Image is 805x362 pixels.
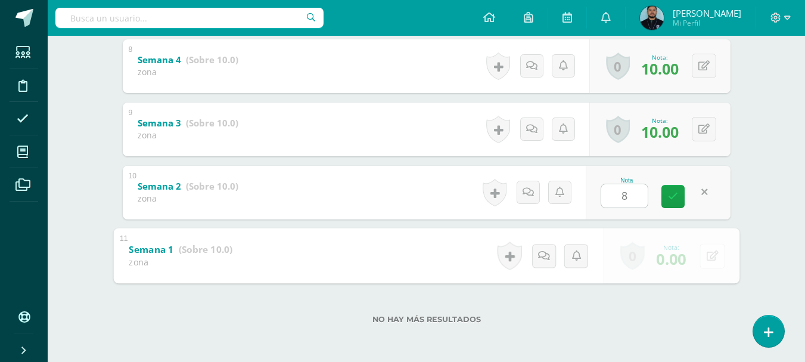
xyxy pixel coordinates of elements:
[138,51,238,70] a: Semana 4 (Sobre 10.0)
[55,8,324,28] input: Busca un usuario...
[601,184,648,208] input: 0-10.0
[186,117,238,129] strong: (Sobre 10.0)
[620,242,644,270] a: 0
[641,53,679,61] div: Nota:
[178,243,232,255] strong: (Sobre 10.0)
[186,54,238,66] strong: (Sobre 10.0)
[606,116,630,143] a: 0
[641,116,679,125] div: Nota:
[138,180,181,192] b: Semana 2
[138,114,238,133] a: Semana 3 (Sobre 10.0)
[129,243,173,255] b: Semana 1
[641,122,679,142] span: 10.00
[138,193,238,204] div: zona
[656,243,686,251] div: Nota:
[673,7,741,19] span: [PERSON_NAME]
[138,177,238,196] a: Semana 2 (Sobre 10.0)
[123,315,731,324] label: No hay más resultados
[138,66,238,78] div: zona
[641,58,679,79] span: 10.00
[129,256,232,268] div: zona
[186,180,238,192] strong: (Sobre 10.0)
[129,240,232,259] a: Semana 1 (Sobre 10.0)
[601,177,653,184] div: Nota
[606,52,630,80] a: 0
[138,117,181,129] b: Semana 3
[656,248,686,269] span: 0.00
[138,54,181,66] b: Semana 4
[673,18,741,28] span: Mi Perfil
[138,129,238,141] div: zona
[640,6,664,30] img: cb83c24c200120ea80b7b14cedb5cea0.png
